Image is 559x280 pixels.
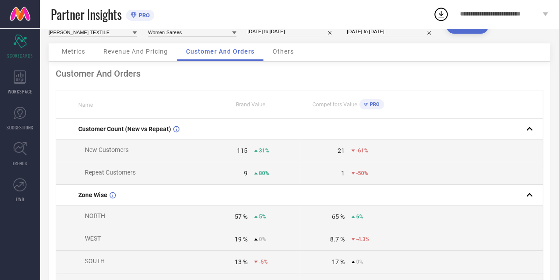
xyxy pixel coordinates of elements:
div: 65 % [332,213,345,220]
span: 6% [356,214,363,220]
div: 21 [338,147,345,154]
span: 31% [259,148,269,154]
span: SOUTH [85,257,105,264]
span: Others [273,48,294,55]
span: Customer Count (New vs Repeat) [78,125,171,132]
span: PRO [368,101,380,107]
span: -5% [259,259,268,265]
div: 9 [244,170,247,177]
span: Name [78,102,93,108]
div: 17 % [332,258,345,265]
span: -61% [356,148,368,154]
span: 5% [259,214,266,220]
div: Customer And Orders [56,68,543,79]
div: 8.7 % [330,236,345,243]
input: Select comparison period [347,27,435,36]
span: SCORECARDS [7,52,33,59]
span: 0% [356,259,363,265]
span: TRENDS [12,160,27,167]
div: Open download list [433,6,449,22]
span: Metrics [62,48,85,55]
span: SUGGESTIONS [7,124,34,131]
span: Customer And Orders [186,48,255,55]
div: 19 % [235,236,247,243]
div: 115 [237,147,247,154]
span: WEST [85,235,101,242]
span: Zone Wise [78,191,107,198]
div: 1 [341,170,345,177]
input: Select date range [247,27,336,36]
span: NORTH [85,212,105,219]
span: Repeat Customers [85,169,136,176]
div: 57 % [235,213,247,220]
span: Revenue And Pricing [103,48,168,55]
span: WORKSPACE [8,88,32,95]
span: 80% [259,170,269,176]
span: Competitors Value [312,101,357,108]
div: 13 % [235,258,247,265]
span: FWD [16,196,24,202]
span: -50% [356,170,368,176]
span: -4.3% [356,236,369,242]
span: Brand Value [236,101,265,108]
span: 0% [259,236,266,242]
span: PRO [137,12,150,19]
span: New Customers [85,146,129,153]
span: Partner Insights [51,5,122,23]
